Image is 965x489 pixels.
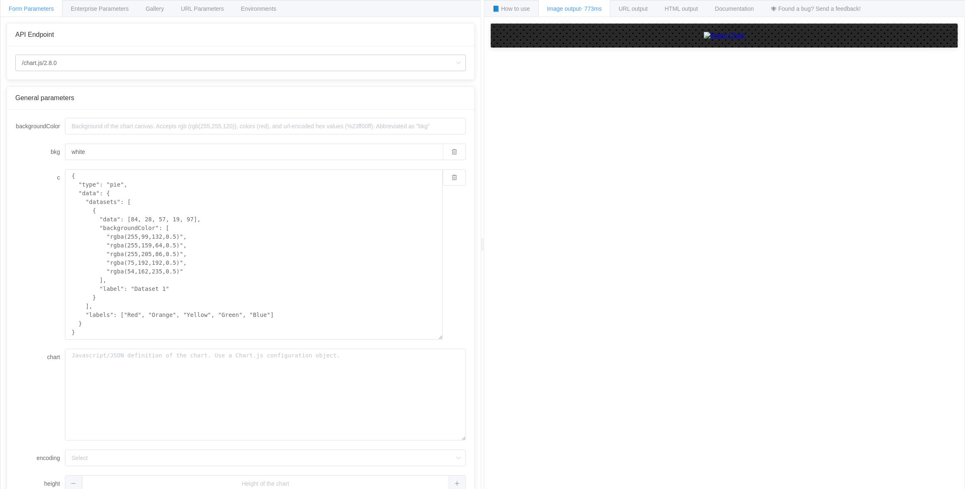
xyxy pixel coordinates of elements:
span: HTML output [665,5,698,12]
span: API Endpoint [15,31,54,38]
span: Enterprise Parameters [71,5,129,12]
span: Image output [547,5,602,12]
label: encoding [15,450,65,466]
span: Form Parameters [9,5,54,12]
input: Select [15,55,466,71]
span: Documentation [715,5,754,12]
span: - 773ms [581,5,602,12]
span: General parameters [15,94,74,101]
span: 📘 How to use [492,5,530,12]
span: 🕷 Found a bug? Send a feedback! [771,5,861,12]
span: Environments [241,5,276,12]
label: bkg [15,144,65,160]
a: Static Chart [499,32,950,39]
input: Background of the chart canvas. Accepts rgb (rgb(255,255,120)), colors (red), and url-encoded hex... [65,144,443,160]
label: c [15,169,65,186]
input: Select [65,450,466,466]
span: URL output [619,5,648,12]
label: chart [15,349,65,365]
label: backgroundColor [15,118,65,134]
span: Gallery [146,5,164,12]
span: URL Parameters [181,5,224,12]
input: Background of the chart canvas. Accepts rgb (rgb(255,255,120)), colors (red), and url-encoded hex... [65,118,466,134]
img: Static Chart [704,32,745,39]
